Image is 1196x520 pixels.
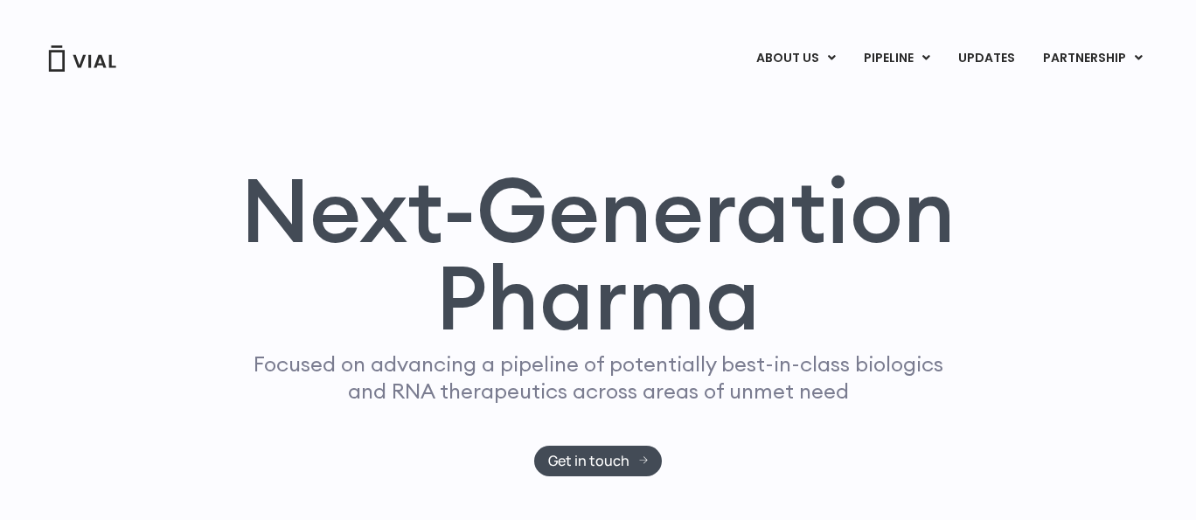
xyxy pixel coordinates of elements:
[742,44,849,73] a: ABOUT USMenu Toggle
[246,350,950,405] p: Focused on advancing a pipeline of potentially best-in-class biologics and RNA therapeutics acros...
[548,454,629,468] span: Get in touch
[850,44,943,73] a: PIPELINEMenu Toggle
[219,166,977,343] h1: Next-Generation Pharma
[47,45,117,72] img: Vial Logo
[944,44,1028,73] a: UPDATES
[534,446,663,476] a: Get in touch
[1029,44,1157,73] a: PARTNERSHIPMenu Toggle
